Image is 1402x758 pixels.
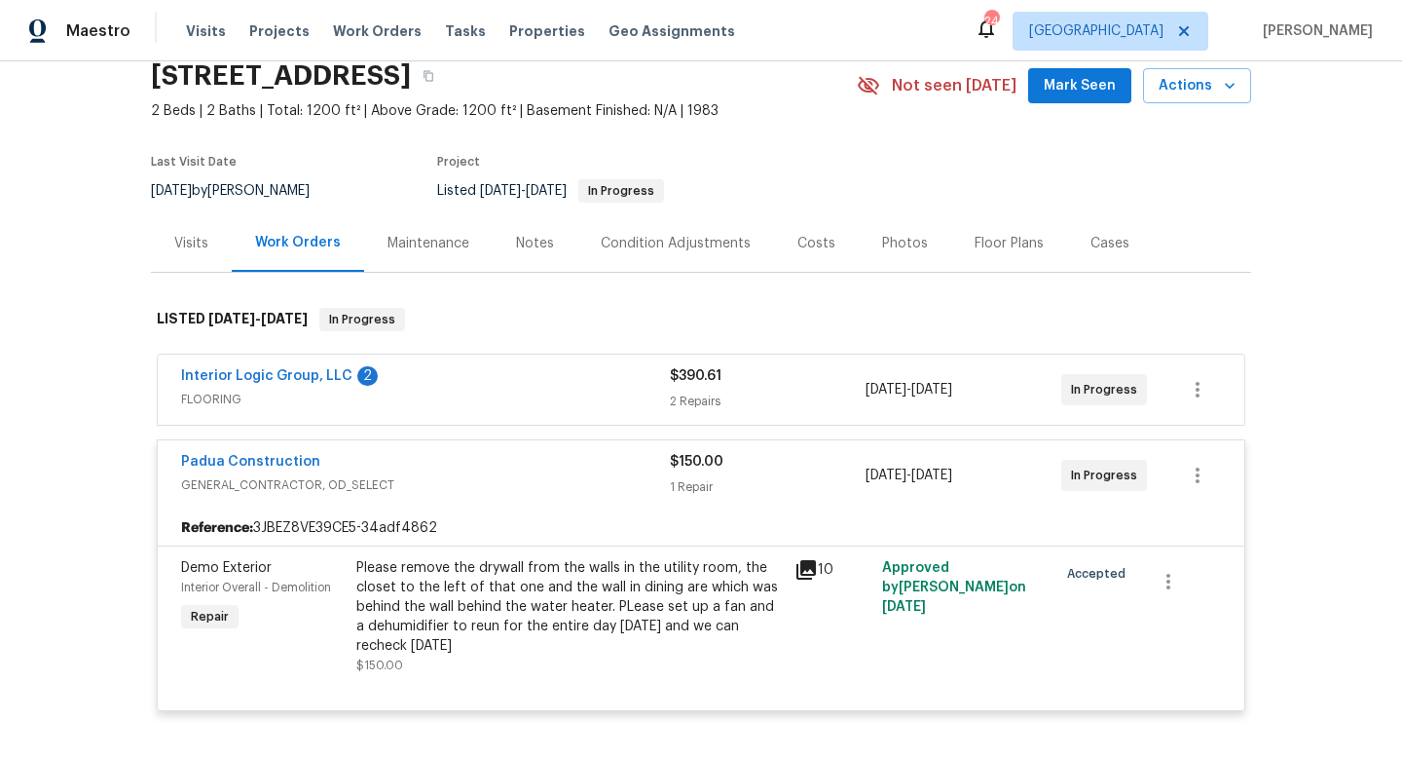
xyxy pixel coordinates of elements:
div: 2 [357,366,378,386]
span: [DATE] [866,469,906,482]
div: 2 Repairs [670,392,866,411]
span: Actions [1159,74,1236,98]
span: Work Orders [333,21,422,41]
span: Demo Exterior [181,561,272,575]
div: 1 Repair [670,477,866,497]
div: Notes [516,234,554,253]
h6: LISTED [157,308,308,331]
span: [DATE] [208,312,255,325]
a: Interior Logic Group, LLC [181,369,352,383]
div: Visits [174,234,208,253]
div: LISTED [DATE]-[DATE]In Progress [151,288,1251,351]
span: 2 Beds | 2 Baths | Total: 1200 ft² | Above Grade: 1200 ft² | Basement Finished: N/A | 1983 [151,101,857,121]
span: [DATE] [526,184,567,198]
span: Visits [186,21,226,41]
span: Interior Overall - Demolition [181,582,331,593]
span: - [480,184,567,198]
h2: [STREET_ADDRESS] [151,66,411,86]
a: Padua Construction [181,455,320,469]
span: Properties [509,21,585,41]
span: GENERAL_CONTRACTOR, OD_SELECT [181,475,670,495]
span: Accepted [1067,564,1133,584]
button: Mark Seen [1028,68,1131,104]
span: Geo Assignments [609,21,735,41]
div: 10 [794,558,870,582]
span: Not seen [DATE] [892,76,1016,95]
span: - [866,380,952,399]
span: [DATE] [911,383,952,397]
div: Cases [1090,234,1129,253]
div: Work Orders [255,233,341,252]
span: FLOORING [181,390,670,409]
span: Approved by [PERSON_NAME] on [882,561,1026,614]
div: Maintenance [387,234,469,253]
span: In Progress [321,310,403,329]
div: Floor Plans [975,234,1044,253]
button: Actions [1143,68,1251,104]
span: In Progress [1071,466,1145,485]
span: Mark Seen [1044,74,1116,98]
span: Listed [437,184,664,198]
span: Last Visit Date [151,156,237,168]
div: 3JBEZ8VE39CE5-34adf4862 [158,511,1244,546]
span: [PERSON_NAME] [1255,21,1373,41]
span: In Progress [1071,380,1145,399]
div: Photos [882,234,928,253]
span: [DATE] [480,184,521,198]
span: [DATE] [261,312,308,325]
div: Costs [797,234,835,253]
button: Copy Address [411,58,446,94]
span: [DATE] [151,184,192,198]
span: $150.00 [670,455,723,469]
div: 24 [984,12,998,31]
span: Projects [249,21,310,41]
span: [DATE] [882,600,926,614]
span: - [208,312,308,325]
span: [DATE] [911,469,952,482]
span: Maestro [66,21,130,41]
span: Tasks [445,24,486,38]
div: by [PERSON_NAME] [151,179,333,203]
span: [DATE] [866,383,906,397]
span: [GEOGRAPHIC_DATA] [1029,21,1163,41]
div: Condition Adjustments [601,234,751,253]
span: Repair [183,607,237,626]
span: $150.00 [356,660,403,671]
span: $390.61 [670,369,721,383]
b: Reference: [181,518,253,538]
span: - [866,466,952,485]
span: In Progress [580,185,662,197]
div: Please remove the drywall from the walls in the utility room, the closet to the left of that one ... [356,558,783,656]
span: Project [437,156,480,168]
